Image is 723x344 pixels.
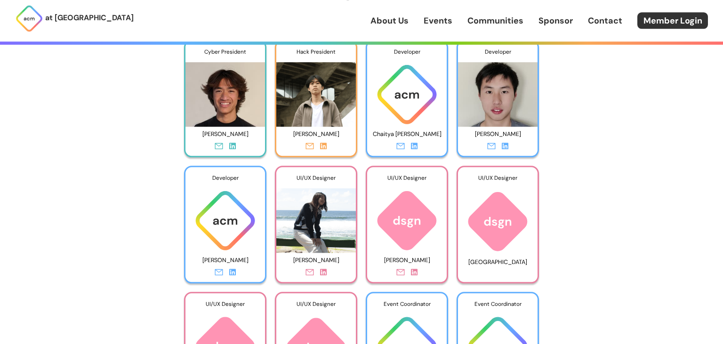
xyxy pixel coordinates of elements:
[276,181,356,253] img: Photo of Vivian Nguyen
[458,189,538,254] img: ACM logo
[462,127,533,142] p: [PERSON_NAME]
[15,4,43,32] img: ACM Logo
[185,41,265,63] div: Cyber President
[462,255,533,268] p: [GEOGRAPHIC_DATA]
[276,41,356,63] div: Hack President
[458,167,538,189] div: UI/UX Designer
[367,62,447,127] img: ACM logo
[370,15,409,27] a: About Us
[281,127,352,142] p: [PERSON_NAME]
[276,167,356,189] div: UI/UX Designer
[424,15,452,27] a: Events
[367,41,447,63] div: Developer
[458,293,538,315] div: Event Coordinator
[276,293,356,315] div: UI/UX Designer
[367,293,447,315] div: Event Coordinator
[276,55,356,127] img: Photo of Nathan Wang
[281,253,352,268] p: [PERSON_NAME]
[190,253,261,268] p: [PERSON_NAME]
[185,188,265,253] img: ACM logo
[458,41,538,63] div: Developer
[467,15,523,27] a: Communities
[637,12,708,29] a: Member Login
[371,253,442,268] p: [PERSON_NAME]
[458,55,538,127] img: Photo of Max Weng
[538,15,573,27] a: Sponsor
[15,4,134,32] a: at [GEOGRAPHIC_DATA]
[190,127,261,142] p: [PERSON_NAME]
[371,127,442,142] p: Chaitya [PERSON_NAME]
[367,188,447,253] img: ACM logo
[45,12,134,24] p: at [GEOGRAPHIC_DATA]
[367,167,447,189] div: UI/UX Designer
[185,293,265,315] div: UI/UX Designer
[185,167,265,189] div: Developer
[588,15,622,27] a: Contact
[185,55,265,127] img: Photo of Rollan Nguyen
